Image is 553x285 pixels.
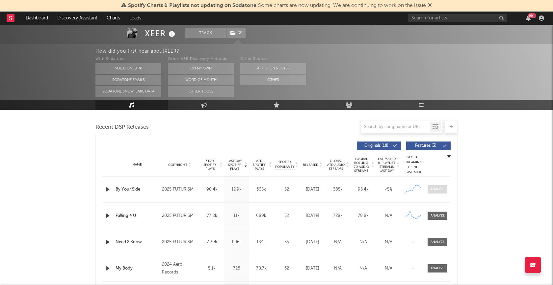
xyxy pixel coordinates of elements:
span: Dismiss [428,3,432,8]
span: Last Day Spotify Plays [226,159,243,171]
span: Estimated % Playlist Streams Last Day [378,157,396,173]
a: By Your Side [116,186,159,193]
div: 52 [275,186,298,193]
div: 77.8k [201,213,223,219]
div: 2025 FUTURISM [162,212,198,220]
div: Global Streaming Trend (Last 60D) [403,155,423,175]
span: ATD Spotify Plays [250,159,268,171]
button: Other Tools [168,86,234,97]
button: Sodatone App [95,63,161,74]
a: Leads [125,12,146,25]
div: XEER [145,28,177,39]
div: 728 [226,265,247,272]
span: Originals ( 18 ) [361,144,391,148]
span: : Some charts are now updating. We are continuing to work on the issue [128,3,426,8]
div: N/A [352,265,374,272]
div: N/A [378,239,400,246]
div: 52 [275,213,298,219]
div: 32 [275,265,298,272]
span: Spotify Charts & Playlists not updating on Sodatone [128,3,256,8]
button: Features(3) [406,142,451,150]
a: Falling 4 U [116,213,159,219]
a: Discovery Assistant [53,12,102,25]
span: Copyright [168,163,187,167]
button: 99+ [526,15,531,21]
input: Search for artists [408,14,507,22]
button: Originals(18) [357,142,401,150]
button: Track [185,28,226,38]
span: Spotify Popularity [275,160,295,169]
div: 11k [226,213,247,219]
span: 7 Day Spotify Plays [201,159,219,171]
div: How did you first hear about XEER ? [95,47,553,55]
div: Name [116,162,159,167]
div: N/A [327,265,349,272]
div: N/A [378,213,400,219]
div: 2025 FUTURISM [162,238,198,246]
a: Need 2 Know [116,239,159,246]
div: [DATE] [302,213,324,219]
div: 1.06k [226,239,247,246]
div: N/A [378,265,400,272]
span: Released [303,163,318,167]
div: 35 [275,239,298,246]
div: 5.1k [201,265,223,272]
div: [DATE] [302,239,324,246]
button: On My Own [168,63,234,74]
span: Global ATD Audio Streams [327,159,345,171]
div: <5% [378,186,400,193]
a: Charts [102,12,125,25]
div: 689k [250,213,272,219]
button: Word Of Mouth [168,75,234,85]
div: Other Sources [240,55,306,63]
button: Artist on Roster [240,63,306,74]
div: 184k [250,239,272,246]
button: (2) [226,28,246,38]
div: With Sodatone [95,55,161,63]
div: 90.4k [201,186,223,193]
div: 99 + [528,13,536,18]
span: Features ( 3 ) [410,144,441,148]
div: 2025 FUTURISM [162,186,198,194]
a: My Body [116,265,159,272]
button: Other [240,75,306,85]
div: 79.8k [352,213,374,219]
button: Sodatone Snowflake Data [95,86,161,97]
div: 365k [250,186,272,193]
div: N/A [352,239,374,246]
div: [DATE] [302,265,324,272]
div: [DATE] [302,186,324,193]
a: Dashboard [21,12,53,25]
button: Sodatone Emails [95,75,161,85]
div: 728k [327,213,349,219]
div: N/A [327,239,349,246]
div: 2024 Aero. Records [162,261,198,276]
div: 7.39k [201,239,223,246]
input: Search by song name or URL [361,124,430,130]
span: Global Rolling 7D Audio Streams [352,157,370,173]
div: 70.7k [250,265,272,272]
div: 385k [327,186,349,193]
div: 12.9k [226,186,247,193]
div: 95.4k [352,186,374,193]
span: ( 2 ) [226,28,246,38]
div: Other A&R Discovery Methods [168,55,234,63]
